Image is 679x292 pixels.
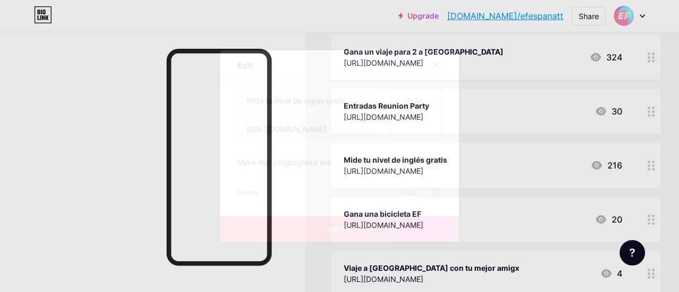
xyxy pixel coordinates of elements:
[238,118,378,139] input: URL
[237,59,253,72] div: Edit
[328,225,352,234] span: Save
[401,187,416,199] span: Hide
[237,187,259,199] div: Delete
[406,122,427,130] div: Picture
[220,216,459,242] button: Save
[238,90,378,111] input: Title
[237,157,332,170] div: Make this a highlighted link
